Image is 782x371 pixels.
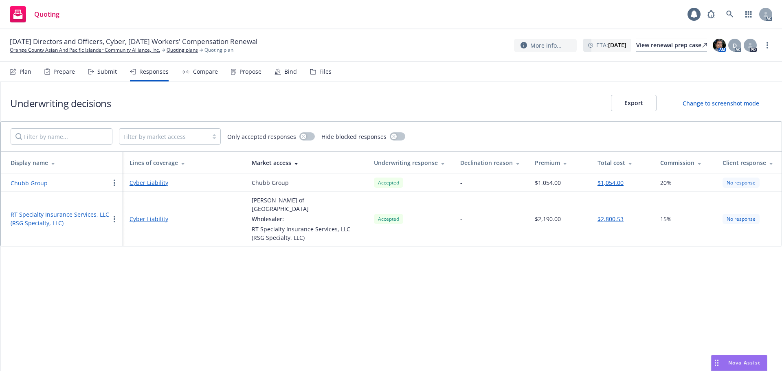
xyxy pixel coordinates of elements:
[139,68,169,75] div: Responses
[636,39,707,52] a: View renewal prep case
[252,158,361,167] div: Market access
[670,95,772,111] button: Change to screenshot mode
[374,214,403,224] div: Accepted
[703,6,719,22] a: Report a Bug
[712,355,722,371] div: Drag to move
[597,215,624,223] button: $2,800.53
[728,359,760,366] span: Nova Assist
[7,3,63,26] a: Quoting
[713,39,726,52] img: photo
[97,68,117,75] div: Submit
[284,68,297,75] div: Bind
[53,68,75,75] div: Prepare
[374,158,447,167] div: Underwriting response
[460,158,522,167] div: Declination reason
[683,99,759,108] div: Change to screenshot mode
[608,41,626,49] strong: [DATE]
[321,132,387,141] span: Hide blocked responses
[227,132,296,141] span: Only accepted responses
[460,215,462,223] div: -
[10,37,257,46] span: [DATE] Directors and Officers, Cyber, [DATE] Workers' Compensation Renewal
[723,158,775,167] div: Client response
[535,158,584,167] div: Premium
[660,178,672,187] span: 20%
[597,158,647,167] div: Total cost
[762,40,772,50] a: more
[11,210,110,227] button: RT Specialty Insurance Services, LLC (RSG Specialty, LLC)
[535,215,561,223] div: $2,190.00
[535,178,561,187] div: $1,054.00
[11,179,48,187] button: Chubb Group
[597,178,624,187] button: $1,054.00
[611,95,657,111] button: Export
[660,158,710,167] div: Commission
[530,41,562,50] span: More info...
[514,39,577,52] button: More info...
[11,158,116,167] div: Display name
[34,11,59,18] span: Quoting
[130,158,239,167] div: Lines of coverage
[660,215,672,223] span: 15%
[319,68,332,75] div: Files
[130,178,239,187] a: Cyber Liability
[460,178,462,187] div: -
[130,215,239,223] a: Cyber Liability
[252,178,289,187] div: Chubb Group
[733,41,737,50] span: D
[167,46,198,54] a: Quoting plans
[11,128,112,145] input: Filter by name...
[10,97,111,110] h1: Underwriting decisions
[596,41,626,49] span: ETA :
[239,68,261,75] div: Propose
[10,46,160,54] a: Orange County Asian And Pacific Islander Community Alliance, Inc.
[740,6,757,22] a: Switch app
[193,68,218,75] div: Compare
[374,178,403,188] div: Accepted
[723,214,760,224] div: No response
[252,196,361,213] div: [PERSON_NAME] of [GEOGRAPHIC_DATA]
[204,46,233,54] span: Quoting plan
[636,39,707,51] div: View renewal prep case
[252,215,361,223] div: Wholesaler:
[722,6,738,22] a: Search
[20,68,31,75] div: Plan
[711,355,767,371] button: Nova Assist
[252,225,361,242] div: RT Specialty Insurance Services, LLC (RSG Specialty, LLC)
[723,178,760,188] div: No response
